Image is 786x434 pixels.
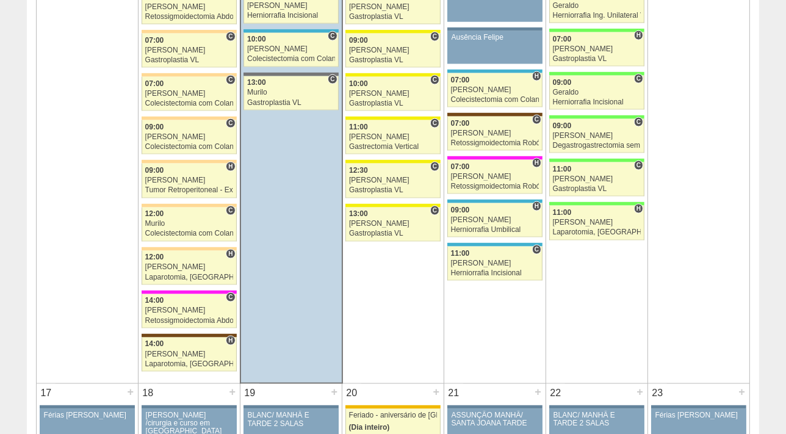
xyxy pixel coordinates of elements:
[532,71,541,81] span: Hospital
[634,31,643,40] span: Hospital
[40,405,135,409] div: Key: Aviso
[451,162,470,171] span: 07:00
[634,161,643,170] span: Consultório
[451,129,539,137] div: [PERSON_NAME]
[345,405,441,409] div: Key: Feriado
[553,121,572,130] span: 09:00
[139,384,157,402] div: 18
[349,423,390,432] span: (Dia inteiro)
[349,411,438,419] div: Feriado - aniversário de [GEOGRAPHIC_DATA]
[430,162,439,172] span: Consultório
[142,405,237,409] div: Key: Aviso
[349,56,437,64] div: Gastroplastia VL
[549,29,644,32] div: Key: Brasil
[430,32,439,42] span: Consultório
[247,55,335,63] div: Colecistectomia com Colangiografia VL
[447,113,543,117] div: Key: Santa Joana
[145,176,233,184] div: [PERSON_NAME]
[553,89,641,96] div: Geraldo
[651,405,746,409] div: Key: Aviso
[37,384,56,402] div: 17
[145,230,233,237] div: Colecistectomia com Colangiografia VL
[349,90,437,98] div: [PERSON_NAME]
[145,360,233,368] div: Laparotomia, [GEOGRAPHIC_DATA], Drenagem, Bridas VL
[145,317,233,325] div: Retossigmoidectomia Abdominal VL
[451,226,539,234] div: Herniorrafia Umbilical
[553,98,641,106] div: Herniorrafia Incisional
[349,123,368,131] span: 11:00
[247,2,335,10] div: [PERSON_NAME]
[328,74,337,84] span: Consultório
[553,411,641,427] div: BLANC/ MANHÃ E TARDE 2 SALAS
[452,411,539,427] div: ASSUNÇÃO MANHÃ/ SANTA JOANA TARDE
[226,118,235,128] span: Consultório
[447,200,543,203] div: Key: Neomater
[145,143,233,151] div: Colecistectomia com Colangiografia VL
[553,219,641,226] div: [PERSON_NAME]
[451,86,539,94] div: [PERSON_NAME]
[243,73,338,76] div: Key: Vitória
[142,251,237,285] a: H 12:00 [PERSON_NAME] Laparotomia, [GEOGRAPHIC_DATA], Drenagem, Bridas VL
[634,74,643,84] span: Consultório
[145,36,164,45] span: 07:00
[145,46,233,54] div: [PERSON_NAME]
[451,216,539,224] div: [PERSON_NAME]
[226,75,235,85] span: Consultório
[447,70,543,73] div: Key: Neomater
[345,164,441,198] a: C 12:30 [PERSON_NAME] Gastroplastia VL
[145,99,233,107] div: Colecistectomia com Colangiografia VL
[532,115,541,125] span: Consultório
[142,247,237,251] div: Key: Bartira
[549,202,644,206] div: Key: Brasil
[145,3,233,11] div: [PERSON_NAME]
[532,201,541,211] span: Hospital
[345,120,441,154] a: C 11:00 [PERSON_NAME] Gastrectomia Vertical
[142,117,237,120] div: Key: Bartira
[553,175,641,183] div: [PERSON_NAME]
[634,204,643,214] span: Hospital
[247,12,335,20] div: Herniorrafia Incisional
[431,384,441,400] div: +
[142,77,237,111] a: C 07:00 [PERSON_NAME] Colecistectomia com Colangiografia VL
[737,384,747,400] div: +
[345,208,441,242] a: C 13:00 [PERSON_NAME] Gastroplastia VL
[145,273,233,281] div: Laparotomia, [GEOGRAPHIC_DATA], Drenagem, Bridas VL
[349,176,437,184] div: [PERSON_NAME]
[142,164,237,198] a: H 09:00 [PERSON_NAME] Tumor Retroperitoneal - Exerese
[349,209,368,218] span: 13:00
[451,96,539,104] div: Colecistectomia com Colangiografia VL
[328,31,337,41] span: Consultório
[349,36,368,45] span: 09:00
[145,79,164,88] span: 07:00
[553,228,641,236] div: Laparotomia, [GEOGRAPHIC_DATA], Drenagem, Bridas VL
[447,160,543,194] a: H 07:00 [PERSON_NAME] Retossigmoidectomia Robótica
[329,384,339,400] div: +
[549,76,644,110] a: C 09:00 Geraldo Herniorrafia Incisional
[553,142,641,150] div: Degastrogastrectomia sem vago
[648,384,667,402] div: 23
[447,117,543,151] a: C 07:00 [PERSON_NAME] Retossigmoidectomia Robótica
[44,411,131,419] div: Férias [PERSON_NAME]
[142,338,237,372] a: H 14:00 [PERSON_NAME] Laparotomia, [GEOGRAPHIC_DATA], Drenagem, Bridas VL
[553,55,641,63] div: Gastroplastia VL
[553,12,641,20] div: Herniorrafia Ing. Unilateral VL
[430,118,439,128] span: Consultório
[349,13,437,21] div: Gastroplastia VL
[430,75,439,85] span: Consultório
[451,249,470,258] span: 11:00
[247,35,266,43] span: 10:00
[553,35,572,43] span: 07:00
[342,384,361,402] div: 20
[452,34,539,42] div: Ausência Felipe
[345,73,441,77] div: Key: Santa Rita
[549,206,644,240] a: H 11:00 [PERSON_NAME] Laparotomia, [GEOGRAPHIC_DATA], Drenagem, Bridas VL
[553,78,572,87] span: 09:00
[349,143,437,151] div: Gastrectomia Vertical
[451,206,470,214] span: 09:00
[349,46,437,54] div: [PERSON_NAME]
[142,30,237,34] div: Key: Bartira
[553,208,572,217] span: 11:00
[145,166,164,175] span: 09:00
[549,32,644,67] a: H 07:00 [PERSON_NAME] Gastroplastia VL
[349,230,437,237] div: Gastroplastia VL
